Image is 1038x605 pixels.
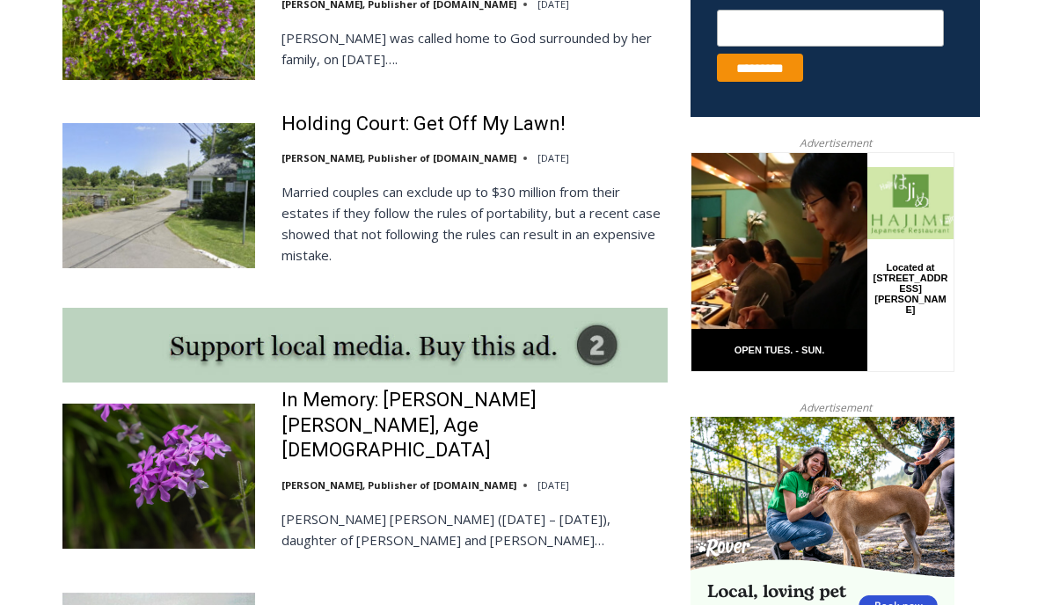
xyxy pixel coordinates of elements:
a: Intern @ [DOMAIN_NAME] [423,171,852,219]
p: [PERSON_NAME] was called home to God surrounded by her family, on [DATE]…. [281,27,668,69]
a: [PERSON_NAME], Publisher of [DOMAIN_NAME] [281,151,516,164]
p: Married couples can exclude up to $30 million from their estates if they follow the rules of port... [281,181,668,266]
div: "I learned about the history of a place I’d honestly never considered even as a resident of [GEOG... [444,1,831,171]
span: Intern @ [DOMAIN_NAME] [460,175,815,215]
time: [DATE] [537,478,569,492]
img: support local media, buy this ad [62,308,668,383]
a: Holding Court: Get Off My Lawn! [281,112,566,137]
time: [DATE] [537,151,569,164]
a: Open Tues. - Sun. [PHONE_NUMBER] [1,177,177,219]
img: In Memory: Barbara Porter Schofield, Age 90 [62,404,255,548]
a: [PERSON_NAME], Publisher of [DOMAIN_NAME] [281,478,516,492]
span: Advertisement [782,135,889,151]
div: Located at [STREET_ADDRESS][PERSON_NAME] [181,110,259,210]
img: Holding Court: Get Off My Lawn! [62,123,255,267]
a: In Memory: [PERSON_NAME] [PERSON_NAME], Age [DEMOGRAPHIC_DATA] [281,388,668,463]
span: Advertisement [782,399,889,416]
span: Open Tues. - Sun. [PHONE_NUMBER] [5,181,172,248]
p: [PERSON_NAME] [PERSON_NAME] ([DATE] – [DATE]), daughter of [PERSON_NAME] and [PERSON_NAME]… [281,508,668,550]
